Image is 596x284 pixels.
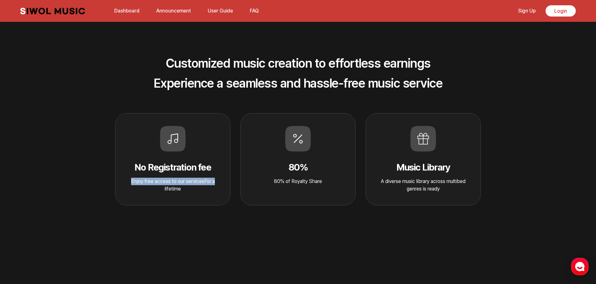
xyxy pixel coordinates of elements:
a: Settings [80,198,120,213]
strong: 80% [289,161,307,173]
p: A diverse music library across multibed genres is ready [376,178,471,193]
strong: No Registration fee [135,161,211,173]
button: FAQ [246,3,263,18]
a: User Guide [204,4,237,17]
a: Messages [41,198,80,213]
a: Sign Up [514,4,539,17]
a: Home [2,198,41,213]
a: Dashboard [111,4,143,17]
strong: Music Library [396,161,450,173]
span: Messages [52,207,70,212]
span: Home [16,207,27,212]
p: 80% of Royalty Share [274,178,322,185]
h2: Customized music creation to effortless earnings Experience a seamless and hassle-free music service [108,53,488,93]
p: Enjoy free access to our servicesFor a lifetime [125,178,220,193]
a: Announcement [153,4,195,17]
span: Settings [92,207,107,212]
a: Login [546,5,576,17]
